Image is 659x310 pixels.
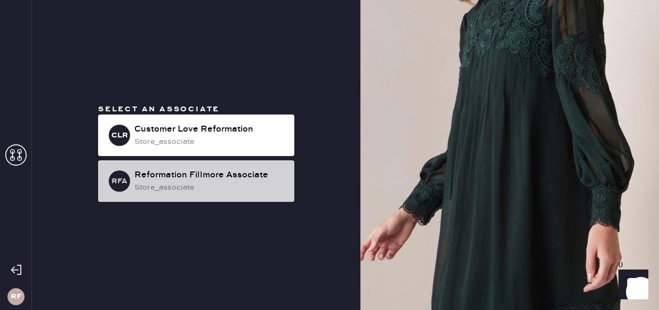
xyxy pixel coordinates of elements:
h3: RF [11,293,21,300]
div: Customer Love Reformation [134,123,286,136]
div: store_associate [134,182,286,193]
span: Select an associate [98,104,220,114]
h3: RFA [111,177,127,185]
div: Reformation Fillmore Associate [134,169,286,182]
div: store_associate [134,136,286,148]
iframe: Front Chat [608,262,654,308]
h3: CLR [111,132,128,139]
